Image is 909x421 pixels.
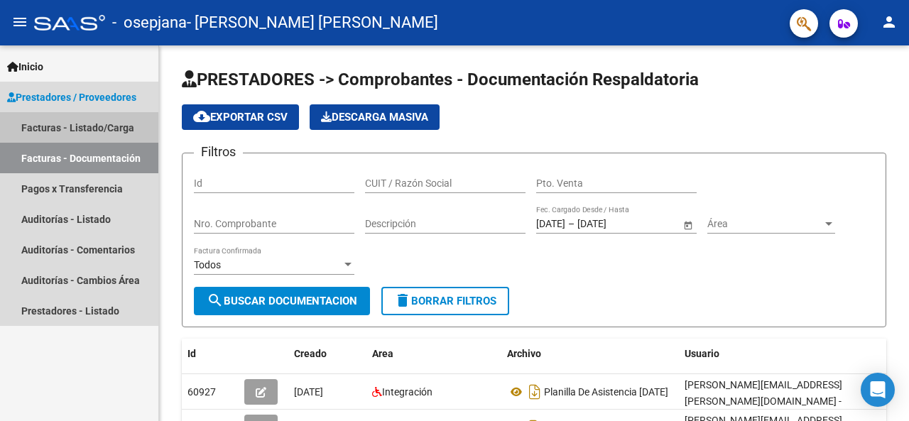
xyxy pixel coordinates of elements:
[187,348,196,359] span: Id
[207,292,224,309] mat-icon: search
[7,59,43,75] span: Inicio
[310,104,440,130] button: Descarga Masiva
[526,381,544,403] i: Descargar documento
[366,339,501,369] datatable-header-cell: Area
[707,218,822,230] span: Área
[288,339,366,369] datatable-header-cell: Creado
[536,218,565,230] input: Fecha inicio
[372,348,393,359] span: Area
[294,348,327,359] span: Creado
[310,104,440,130] app-download-masive: Descarga masiva de comprobantes (adjuntos)
[680,217,695,232] button: Open calendar
[194,287,370,315] button: Buscar Documentacion
[382,386,432,398] span: Integración
[112,7,187,38] span: - osepjana
[577,218,647,230] input: Fecha fin
[679,339,892,369] datatable-header-cell: Usuario
[193,108,210,125] mat-icon: cloud_download
[182,70,699,89] span: PRESTADORES -> Comprobantes - Documentación Respaldatoria
[193,111,288,124] span: Exportar CSV
[381,287,509,315] button: Borrar Filtros
[501,339,679,369] datatable-header-cell: Archivo
[182,104,299,130] button: Exportar CSV
[685,348,719,359] span: Usuario
[394,292,411,309] mat-icon: delete
[11,13,28,31] mat-icon: menu
[207,295,357,307] span: Buscar Documentacion
[394,295,496,307] span: Borrar Filtros
[544,386,668,398] span: Planilla De Asistencia [DATE]
[194,259,221,270] span: Todos
[321,111,428,124] span: Descarga Masiva
[861,373,895,407] div: Open Intercom Messenger
[187,7,438,38] span: - [PERSON_NAME] [PERSON_NAME]
[881,13,898,31] mat-icon: person
[187,386,216,398] span: 60927
[7,89,136,105] span: Prestadores / Proveedores
[194,142,243,162] h3: Filtros
[507,348,541,359] span: Archivo
[294,386,323,398] span: [DATE]
[568,218,575,230] span: –
[182,339,239,369] datatable-header-cell: Id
